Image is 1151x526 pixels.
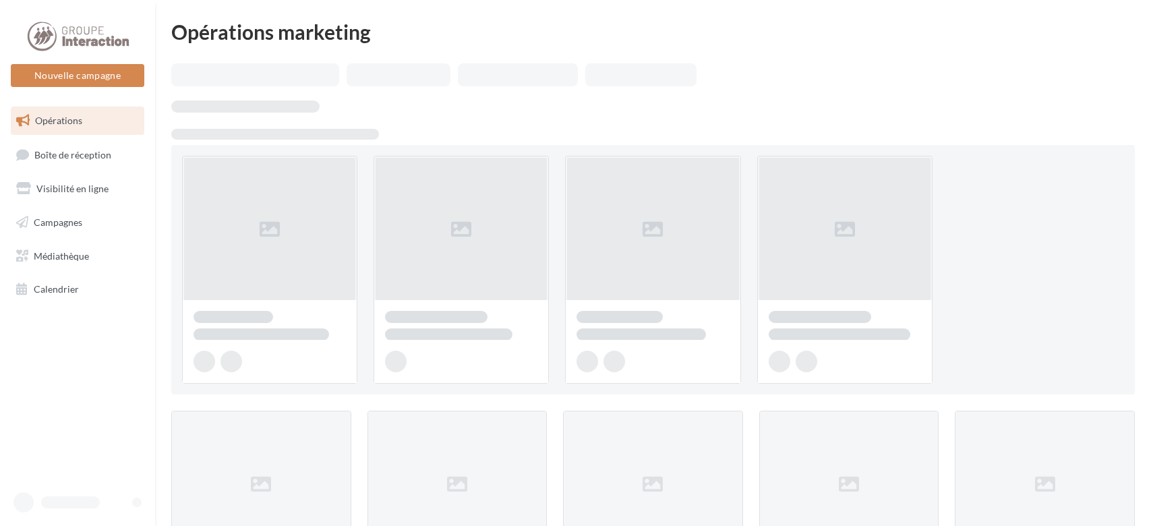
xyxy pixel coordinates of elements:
[8,275,147,303] a: Calendrier
[8,208,147,237] a: Campagnes
[171,22,1135,42] div: Opérations marketing
[34,148,111,160] span: Boîte de réception
[34,216,82,228] span: Campagnes
[8,140,147,169] a: Boîte de réception
[8,242,147,270] a: Médiathèque
[11,64,144,87] button: Nouvelle campagne
[34,250,89,261] span: Médiathèque
[34,283,79,295] span: Calendrier
[35,115,82,126] span: Opérations
[8,175,147,203] a: Visibilité en ligne
[8,107,147,135] a: Opérations
[36,183,109,194] span: Visibilité en ligne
